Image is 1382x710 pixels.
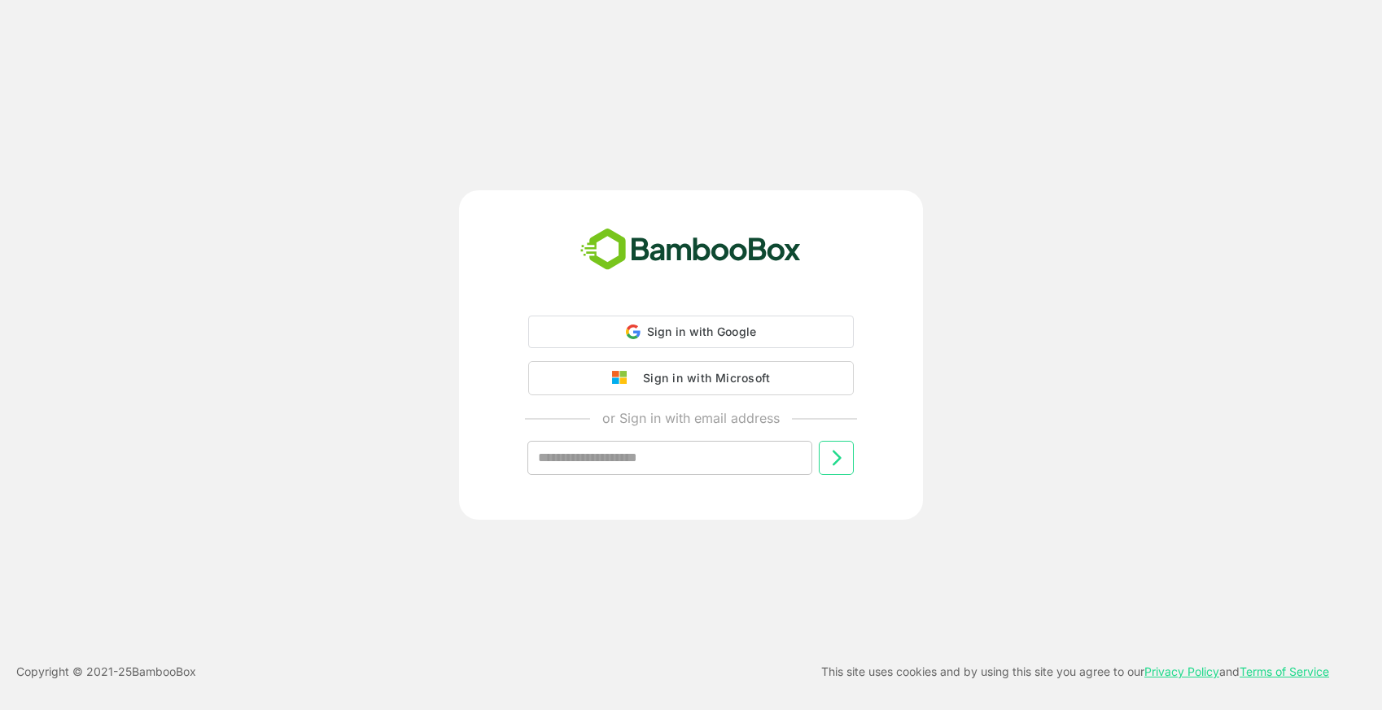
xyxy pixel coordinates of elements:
span: Sign in with Google [647,325,757,338]
p: or Sign in with email address [602,408,780,428]
a: Terms of Service [1240,664,1329,678]
img: google [612,371,635,385]
div: Sign in with Microsoft [635,368,770,389]
a: Privacy Policy [1144,664,1219,678]
button: Sign in with Microsoft [528,361,854,395]
p: This site uses cookies and by using this site you agree to our and [821,662,1329,682]
img: bamboobox [571,223,810,277]
p: Copyright © 2021- 25 BambooBox [16,662,196,682]
div: Sign in with Google [528,316,854,348]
